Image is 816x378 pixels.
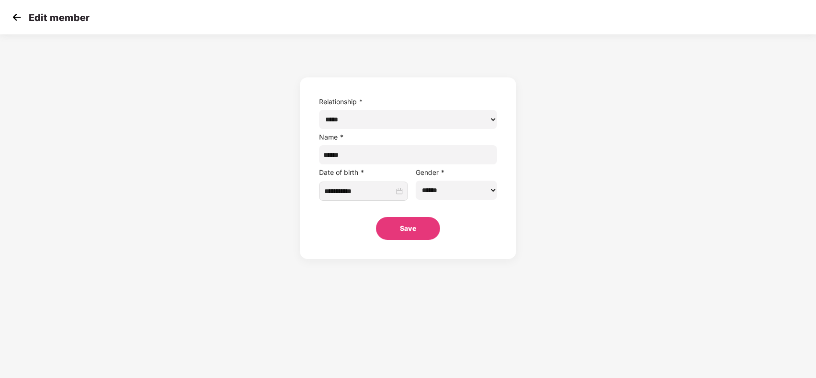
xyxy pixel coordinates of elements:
p: Edit member [29,12,89,23]
button: Save [376,217,440,240]
img: svg+xml;base64,PHN2ZyB4bWxucz0iaHR0cDovL3d3dy53My5vcmcvMjAwMC9zdmciIHdpZHRoPSIzMCIgaGVpZ2h0PSIzMC... [10,10,24,24]
label: Date of birth * [319,168,364,176]
label: Gender * [416,168,445,176]
label: Relationship * [319,97,363,106]
label: Name * [319,133,344,141]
